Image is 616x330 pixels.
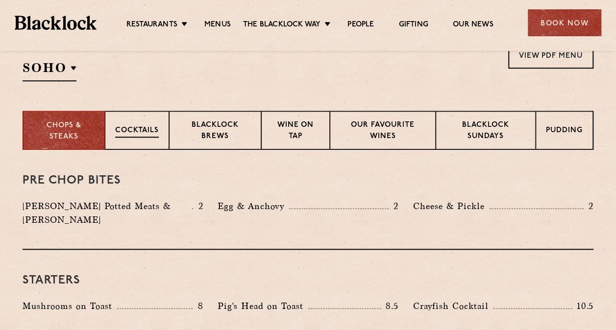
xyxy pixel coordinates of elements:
p: Chops & Steaks [33,120,95,142]
h3: Pre Chop Bites [23,174,593,187]
p: Pudding [546,125,583,138]
p: 2 [584,200,593,212]
p: 2 [389,200,398,212]
h3: Starters [23,274,593,287]
p: Mushrooms on Toast [23,299,117,313]
a: The Blacklock Way [243,20,320,31]
p: Blacklock Brews [179,120,251,143]
div: Book Now [528,9,601,36]
p: Egg & Anchovy [218,199,289,213]
p: Crayfish Cocktail [413,299,493,313]
a: Menus [204,20,231,31]
p: 2 [193,200,203,212]
p: Cocktails [115,125,159,138]
p: Wine on Tap [271,120,320,143]
p: Cheese & Pickle [413,199,490,213]
p: Blacklock Sundays [446,120,525,143]
img: BL_Textured_Logo-footer-cropped.svg [15,16,97,29]
a: Restaurants [126,20,177,31]
p: [PERSON_NAME] Potted Meats & [PERSON_NAME] [23,199,192,227]
h2: SOHO [23,59,76,81]
a: People [347,20,374,31]
p: Pig's Head on Toast [218,299,308,313]
a: Our News [453,20,493,31]
a: Gifting [398,20,428,31]
p: Our favourite wines [340,120,425,143]
p: 10.5 [572,300,593,312]
a: View PDF Menu [508,42,593,69]
p: 8.5 [381,300,398,312]
p: 8 [193,300,203,312]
